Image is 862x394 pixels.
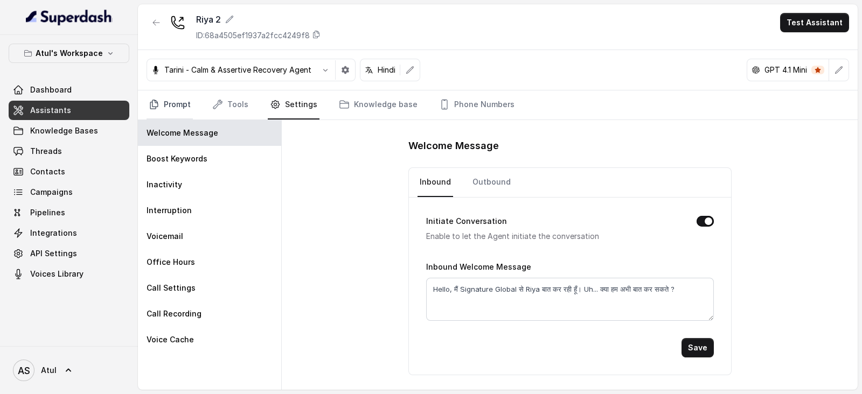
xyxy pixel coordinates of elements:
[408,137,732,154] h1: Welcome Message
[30,228,77,238] span: Integrations
[9,162,129,181] a: Contacts
[164,65,311,75] p: Tarini - Calm & Assertive Recovery Agent
[9,244,129,263] a: API Settings
[268,90,319,119] a: Settings
[36,47,103,60] p: Atul's Workspace
[9,355,129,385] a: Atul
[147,308,201,319] p: Call Recording
[418,168,453,197] a: Inbound
[18,365,30,376] text: AS
[418,168,722,197] nav: Tabs
[147,283,196,293] p: Call Settings
[470,168,513,197] a: Outbound
[9,44,129,63] button: Atul's Workspace
[752,66,760,74] svg: openai logo
[147,257,195,268] p: Office Hours
[30,105,71,116] span: Assistants
[426,262,531,271] label: Inbound Welcome Message
[9,203,129,222] a: Pipelines
[147,231,183,242] p: Voicemail
[147,334,194,345] p: Voice Cache
[30,125,98,136] span: Knowledge Bases
[9,142,129,161] a: Threads
[9,121,129,140] a: Knowledge Bases
[30,85,72,95] span: Dashboard
[30,207,65,218] span: Pipelines
[378,65,395,75] p: Hindi
[780,13,849,32] button: Test Assistant
[9,80,129,100] a: Dashboard
[196,13,321,26] div: Riya 2
[9,264,129,284] a: Voices Library
[30,166,65,177] span: Contacts
[147,153,207,164] p: Boost Keywords
[147,205,192,216] p: Interruption
[30,248,77,259] span: API Settings
[9,182,129,202] a: Campaigns
[426,215,507,228] label: Initiate Conversation
[437,90,517,119] a: Phone Numbers
[682,338,714,357] button: Save
[147,90,849,119] nav: Tabs
[147,90,193,119] a: Prompt
[147,179,182,190] p: Inactivity
[30,187,73,198] span: Campaigns
[30,146,62,157] span: Threads
[210,90,251,119] a: Tools
[764,65,807,75] p: GPT 4.1 Mini
[9,101,129,120] a: Assistants
[426,230,679,243] p: Enable to let the Agent initiate the conversation
[26,9,113,26] img: light.svg
[337,90,420,119] a: Knowledge base
[30,269,84,279] span: Voices Library
[196,30,310,41] p: ID: 68a4505ef1937a2fcc4249f8
[426,278,714,321] textarea: Hello, मैं Signature Global से Riya बात कर रही हूँ। Uh... क्या हम अभी बात कर सकते ?
[9,223,129,243] a: Integrations
[41,365,57,376] span: Atul
[147,128,218,138] p: Welcome Message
